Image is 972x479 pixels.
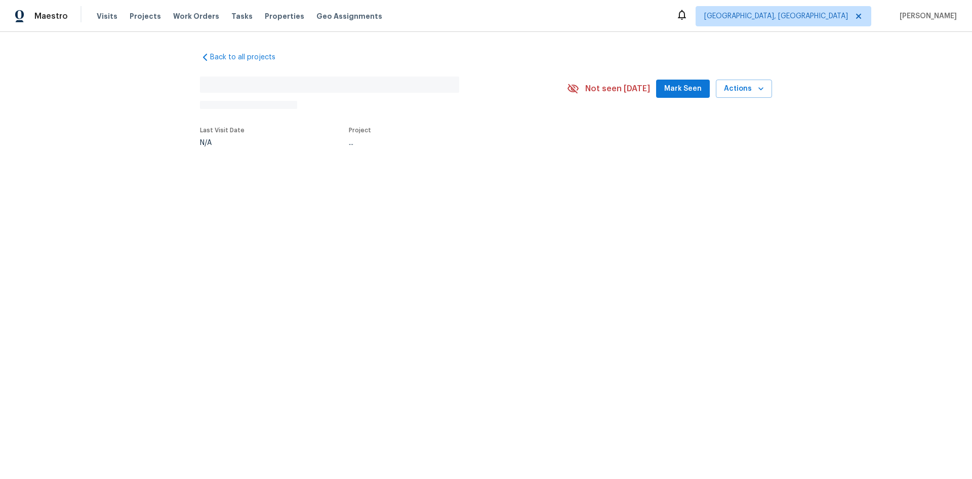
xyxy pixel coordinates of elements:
span: [PERSON_NAME] [896,11,957,21]
span: Maestro [34,11,68,21]
span: Not seen [DATE] [585,84,650,94]
span: Mark Seen [664,83,702,95]
span: Properties [265,11,304,21]
span: Work Orders [173,11,219,21]
span: Visits [97,11,117,21]
button: Actions [716,80,772,98]
button: Mark Seen [656,80,710,98]
a: Back to all projects [200,52,297,62]
span: Last Visit Date [200,127,245,133]
div: ... [349,139,543,146]
span: Projects [130,11,161,21]
span: Geo Assignments [316,11,382,21]
span: Tasks [231,13,253,20]
span: [GEOGRAPHIC_DATA], [GEOGRAPHIC_DATA] [704,11,848,21]
div: N/A [200,139,245,146]
span: Project [349,127,371,133]
span: Actions [724,83,764,95]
